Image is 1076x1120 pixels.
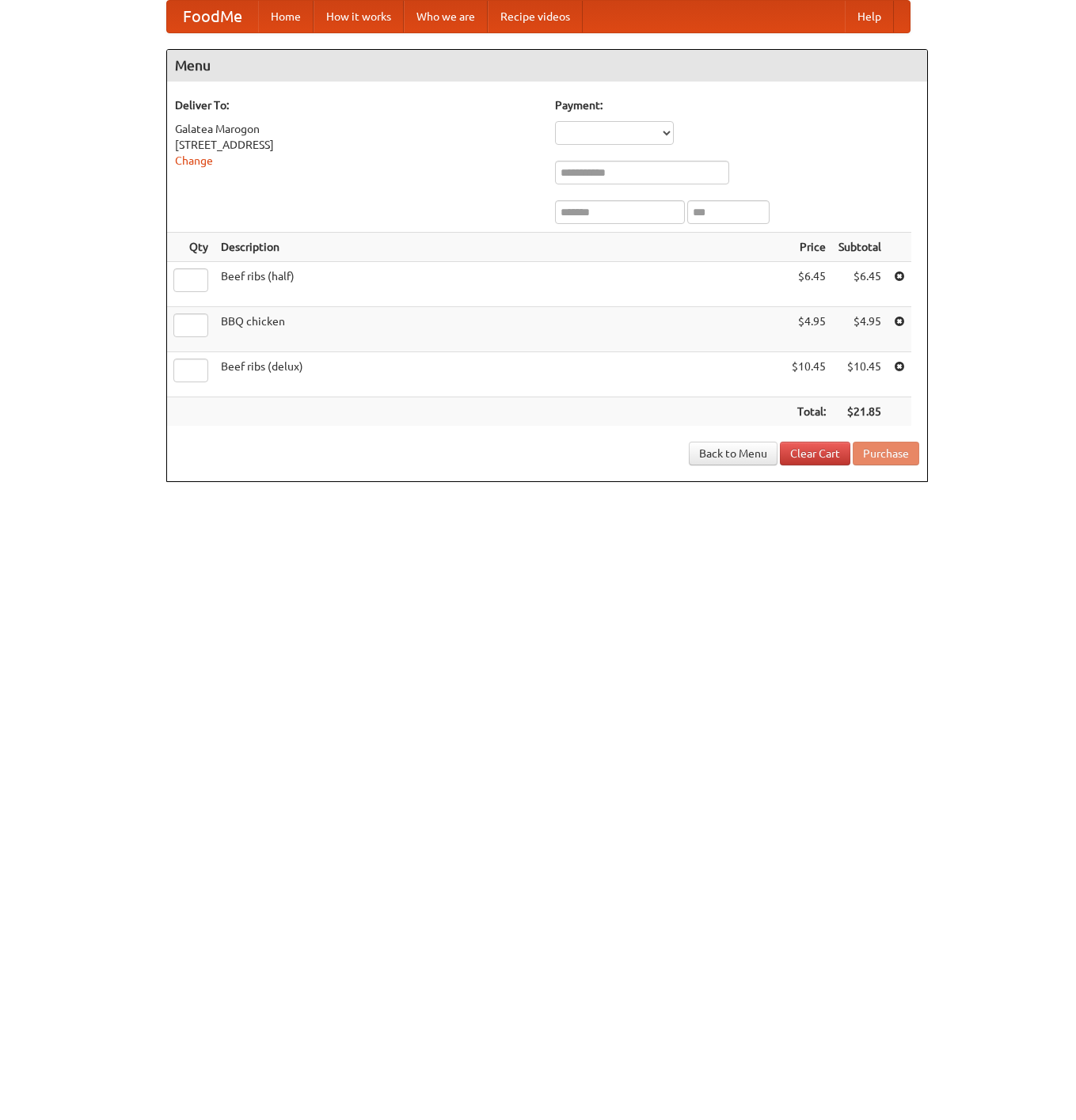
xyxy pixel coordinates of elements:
[215,233,785,262] th: Description
[175,121,539,137] div: Galatea Marogon
[258,1,314,32] a: Home
[785,397,832,427] th: Total:
[167,233,215,262] th: Qty
[488,1,583,32] a: Recipe videos
[832,262,888,307] td: $6.45
[314,1,404,32] a: How it works
[404,1,488,32] a: Who we are
[832,307,888,352] td: $4.95
[785,233,832,262] th: Price
[175,154,213,167] a: Change
[555,97,919,113] h5: Payment:
[175,97,539,113] h5: Deliver To:
[167,50,927,82] h4: Menu
[689,442,778,465] a: Back to Menu
[175,137,539,153] div: [STREET_ADDRESS]
[832,352,888,397] td: $10.45
[832,233,888,262] th: Subtotal
[785,307,832,352] td: $4.95
[215,352,785,397] td: Beef ribs (delux)
[167,1,258,32] a: FoodMe
[780,442,850,465] a: Clear Cart
[832,397,888,427] th: $21.85
[785,352,832,397] td: $10.45
[845,1,894,32] a: Help
[853,442,919,465] button: Purchase
[215,262,785,307] td: Beef ribs (half)
[215,307,785,352] td: BBQ chicken
[785,262,832,307] td: $6.45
